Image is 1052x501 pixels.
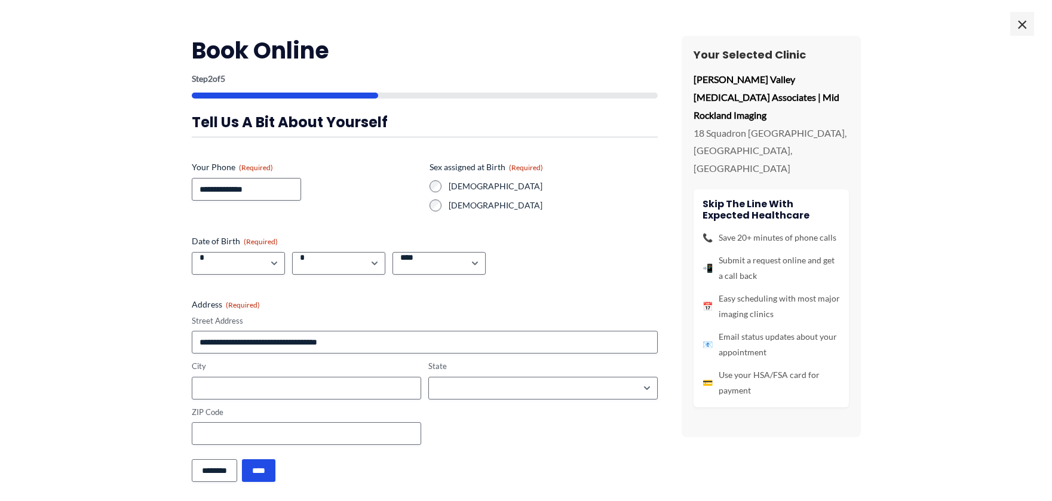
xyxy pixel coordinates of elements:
li: Use your HSA/FSA card for payment [703,367,840,398]
h3: Tell us a bit about yourself [192,113,658,131]
li: Email status updates about your appointment [703,329,840,360]
label: [DEMOGRAPHIC_DATA] [449,199,658,211]
p: 18 Squadron [GEOGRAPHIC_DATA], [GEOGRAPHIC_DATA], [GEOGRAPHIC_DATA] [694,124,849,177]
label: State [428,361,658,372]
span: (Required) [244,237,278,246]
label: ZIP Code [192,407,421,418]
p: Step of [192,75,658,83]
span: 💳 [703,375,713,391]
h2: Book Online [192,36,658,65]
legend: Sex assigned at Birth [430,161,543,173]
span: (Required) [226,300,260,309]
li: Easy scheduling with most major imaging clinics [703,291,840,322]
span: 📞 [703,230,713,245]
label: Your Phone [192,161,420,173]
span: 📧 [703,337,713,352]
label: Street Address [192,315,658,327]
h4: Skip the line with Expected Healthcare [703,198,840,221]
label: [DEMOGRAPHIC_DATA] [449,180,658,192]
li: Save 20+ minutes of phone calls [703,230,840,245]
span: (Required) [509,163,543,172]
span: (Required) [239,163,273,172]
label: City [192,361,421,372]
span: 📲 [703,260,713,276]
span: 2 [208,73,213,84]
span: × [1010,12,1034,36]
span: 📅 [703,299,713,314]
h3: Your Selected Clinic [694,48,849,62]
legend: Address [192,299,260,311]
span: 5 [220,73,225,84]
li: Submit a request online and get a call back [703,253,840,284]
p: [PERSON_NAME] Valley [MEDICAL_DATA] Associates | Mid Rockland Imaging [694,70,849,124]
legend: Date of Birth [192,235,278,247]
